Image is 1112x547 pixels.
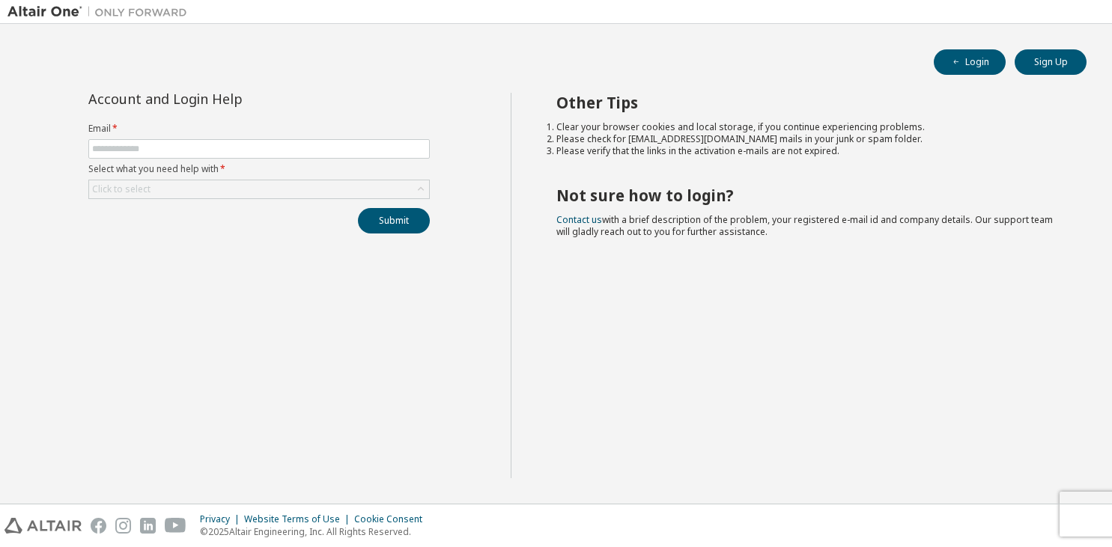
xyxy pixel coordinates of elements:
[244,513,354,525] div: Website Terms of Use
[165,518,186,534] img: youtube.svg
[556,186,1060,205] h2: Not sure how to login?
[88,163,430,175] label: Select what you need help with
[115,518,131,534] img: instagram.svg
[200,513,244,525] div: Privacy
[88,123,430,135] label: Email
[556,93,1060,112] h2: Other Tips
[556,213,602,226] a: Contact us
[556,133,1060,145] li: Please check for [EMAIL_ADDRESS][DOMAIN_NAME] mails in your junk or spam folder.
[89,180,429,198] div: Click to select
[91,518,106,534] img: facebook.svg
[354,513,431,525] div: Cookie Consent
[140,518,156,534] img: linkedin.svg
[4,518,82,534] img: altair_logo.svg
[934,49,1006,75] button: Login
[7,4,195,19] img: Altair One
[358,208,430,233] button: Submit
[88,93,362,105] div: Account and Login Help
[92,183,151,195] div: Click to select
[556,213,1053,238] span: with a brief description of the problem, your registered e-mail id and company details. Our suppo...
[556,145,1060,157] li: Please verify that the links in the activation e-mails are not expired.
[556,121,1060,133] li: Clear your browser cookies and local storage, if you continue experiencing problems.
[1015,49,1087,75] button: Sign Up
[200,525,431,538] p: © 2025 Altair Engineering, Inc. All Rights Reserved.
